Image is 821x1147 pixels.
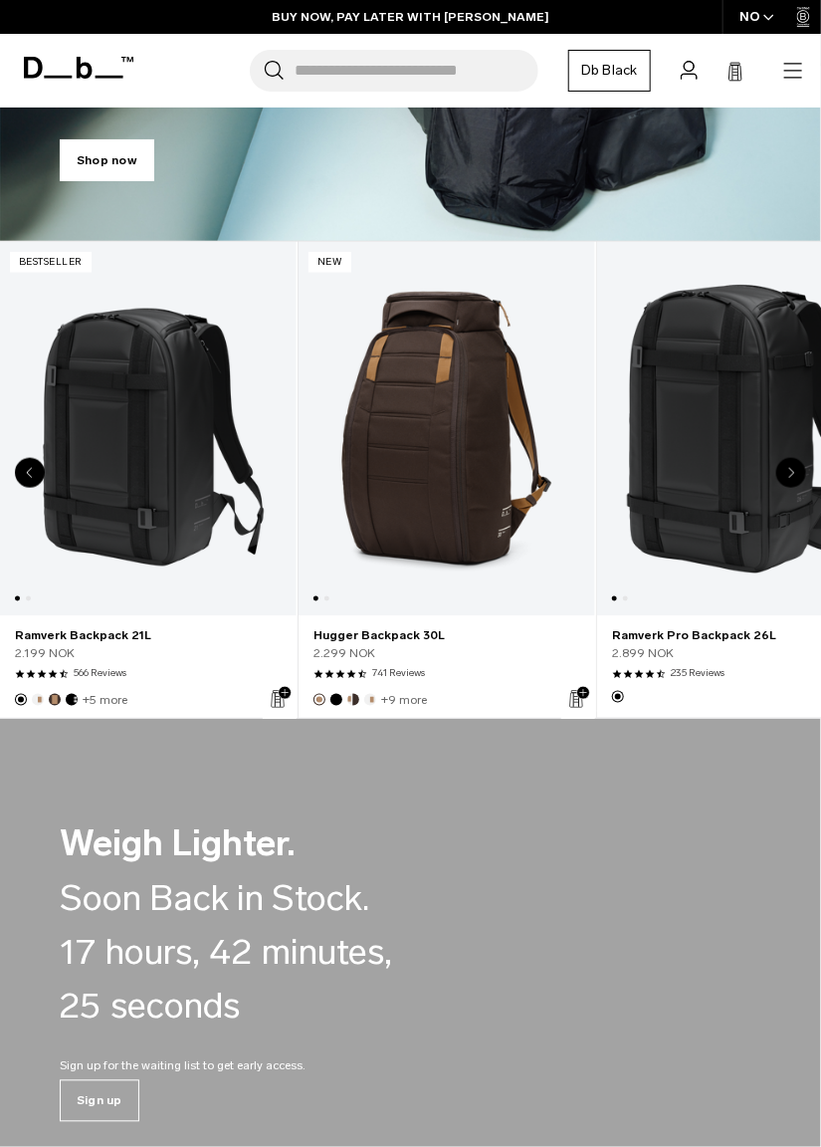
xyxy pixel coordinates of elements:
a: BUY NOW, PAY LATER WITH [PERSON_NAME] [272,8,549,26]
a: 235 reviews [671,666,724,681]
button: Show image: 1 [597,581,620,616]
a: +5 more [83,693,127,707]
button: Add to Cart [263,681,297,719]
span: 2.299 NOK [313,644,375,662]
button: Charcoal Grey [66,694,78,706]
div: 6 / 20 [299,241,597,720]
button: Add to Cart [561,681,595,719]
div: Next slide [776,458,806,488]
span: 2.199 NOK [15,644,75,662]
span: seconds [110,980,240,1033]
span: , [384,931,392,974]
span: 25 [60,980,101,1033]
p: Bestseller [10,252,92,273]
span: 2.899 NOK [612,644,674,662]
button: Show image: 2 [23,581,46,616]
button: Show image: 2 [321,581,344,616]
a: Ramverk Backpack 21L [15,626,282,644]
button: Oatmilk [32,694,44,706]
a: Sign up [60,1080,139,1122]
a: Hugger Backpack 30L [299,242,595,617]
button: Cappuccino [347,694,359,706]
button: Black Out [15,694,27,706]
span: hours, [105,926,200,980]
h2: Weigh Lighter. [60,826,388,862]
button: Black Out [330,694,342,706]
button: Espresso [49,694,61,706]
a: Hugger Backpack 30L [313,626,580,644]
span: 42 [209,926,252,980]
a: +9 more [381,693,427,707]
button: Black Out [612,691,624,703]
p: New [308,252,351,273]
a: Db Black [568,50,651,92]
div: Previous slide [15,458,45,488]
button: Oatmilk [364,694,376,706]
button: Espresso [313,694,325,706]
div: Soon Back in Stock. [60,872,369,926]
a: Shop now [60,139,154,181]
span: 17 [60,926,96,980]
button: Show image: 1 [299,581,321,616]
button: Show image: 2 [620,581,643,616]
a: 741 reviews [372,666,425,681]
span: minutes [262,926,392,980]
a: 566 reviews [74,666,126,681]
